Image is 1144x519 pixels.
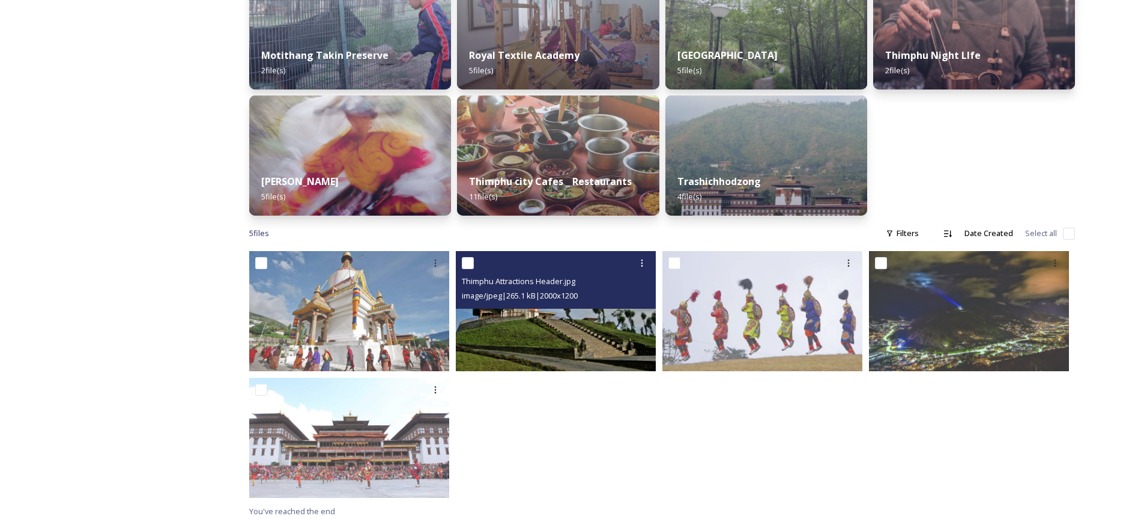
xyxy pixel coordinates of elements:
[662,251,862,371] img: Thimphu festival header3.jpg
[249,228,269,239] span: 5 file s
[462,276,575,287] span: Thimphu Attractions Header.jpg
[261,65,285,76] span: 2 file(s)
[469,65,493,76] span: 5 file(s)
[665,96,867,216] img: tdzong5.jpg
[869,251,1069,371] img: Thimphu Dzongkhag header final.jpg
[456,251,656,371] img: Thimphu Attractions Header.jpg
[249,96,451,216] img: Thimphu%2520Tshechu5.jpg
[677,191,701,202] span: 4 file(s)
[462,290,578,301] span: image/jpeg | 265.1 kB | 2000 x 1200
[885,65,909,76] span: 2 file(s)
[677,65,701,76] span: 5 file(s)
[469,175,632,188] strong: Thimphu city Cafes _ Restaurants
[249,251,449,371] img: Thimphu Attractions header2.jpg
[249,506,335,517] span: You've reached the end
[1025,228,1057,239] span: Select all
[469,49,580,62] strong: Royal Textile Academy
[958,222,1019,245] div: Date Created
[880,222,925,245] div: Filters
[677,175,761,188] strong: Trashichhodzong
[677,49,778,62] strong: [GEOGRAPHIC_DATA]
[249,378,449,498] img: Thimphu festival header2.jpg
[261,191,285,202] span: 5 file(s)
[261,175,339,188] strong: [PERSON_NAME]
[469,191,497,202] span: 11 file(s)
[885,49,981,62] strong: Thimphu Night LIfe
[261,49,389,62] strong: Motithang Takin Preserve
[457,96,659,216] img: Thimphufood1.jpg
